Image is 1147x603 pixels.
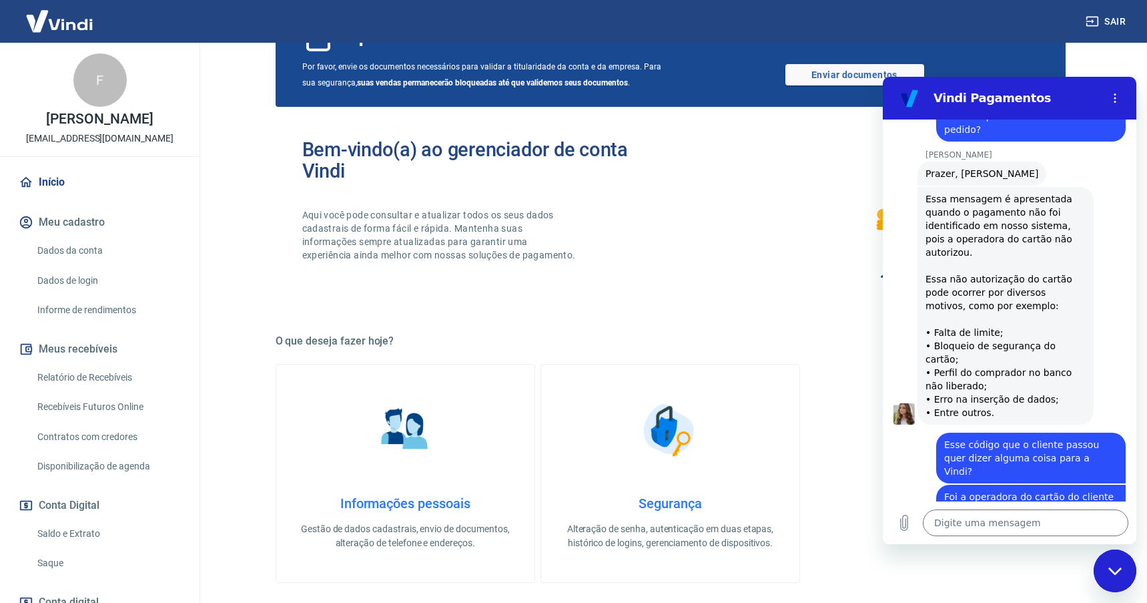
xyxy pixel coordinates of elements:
[302,59,671,91] span: Por favor, envie os documentos necessários para validar a titularidade da conta e da empresa. Par...
[16,335,183,364] button: Meus recebíveis
[16,168,183,197] a: Início
[298,522,513,550] p: Gestão de dados cadastrais, envio de documentos, alteração de telefone e endereços.
[46,112,153,126] p: [PERSON_NAME]
[562,495,778,512] h4: Segurança
[16,208,183,237] button: Meu cadastro
[16,1,103,41] img: Vindi
[302,139,671,182] h2: Bem-vindo(a) ao gerenciador de conta Vindi
[32,520,183,548] a: Saldo e Extrato
[26,132,173,146] p: [EMAIL_ADDRESS][DOMAIN_NAME]
[32,393,183,421] a: Recebíveis Futuros Online
[562,522,778,550] p: Alteração de senha, autenticação em duas etapas, histórico de logins, gerenciamento de dispositivos.
[1083,9,1131,34] button: Sair
[1094,550,1136,592] iframe: Botão para abrir a janela de mensagens, conversa em andamento
[276,364,535,583] a: Informações pessoaisInformações pessoaisGestão de dados cadastrais, envio de documentos, alteraçã...
[32,423,183,451] a: Contratos com credores
[276,335,1066,348] h5: O que deseja fazer hoje?
[372,397,438,463] img: Informações pessoais
[357,78,628,87] b: suas vendas permanecerão bloqueadas até que validemos seus documentos
[32,550,183,577] a: Saque
[32,296,183,324] a: Informe de rendimentos
[785,64,924,85] a: Enviar documentos
[864,139,1039,286] img: Imagem de um avatar masculino com diversos icones exemplificando as funcionalidades do gerenciado...
[16,491,183,520] button: Conta Digital
[32,453,183,480] a: Disponibilização de agenda
[883,77,1136,544] iframe: Janela de mensagens
[298,495,513,512] h4: Informações pessoais
[637,397,703,463] img: Segurança
[32,364,183,391] a: Relatório de Recebíveis
[540,364,800,583] a: SegurançaSegurançaAlteração de senha, autenticação em duas etapas, histórico de logins, gerenciam...
[32,267,183,294] a: Dados de login
[32,237,183,264] a: Dados da conta
[73,53,127,107] div: F
[302,208,579,262] p: Aqui você pode consultar e atualizar todos os seus dados cadastrais de forma fácil e rápida. Mant...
